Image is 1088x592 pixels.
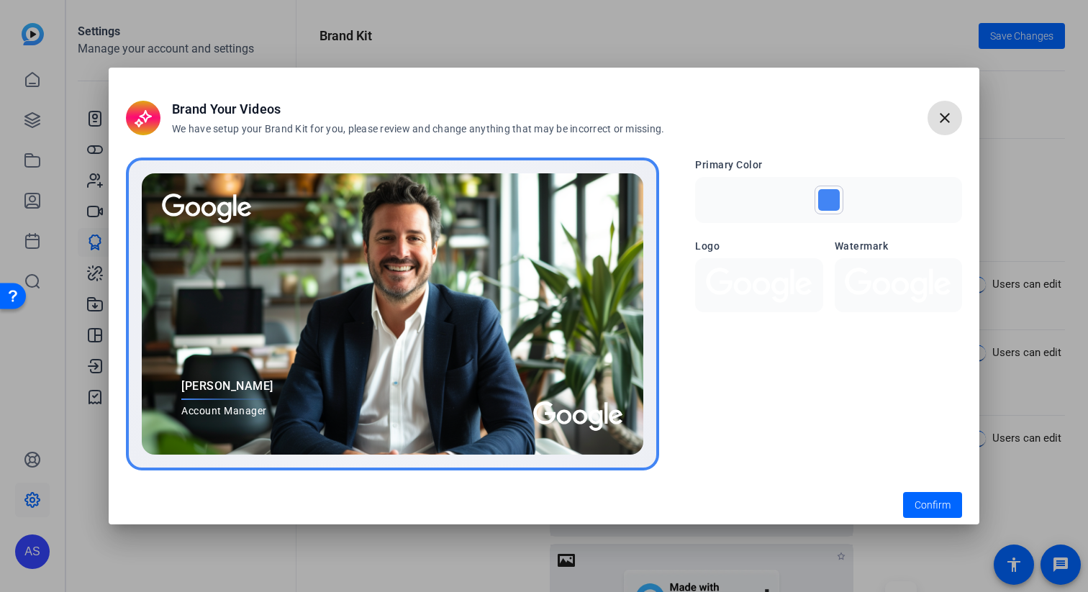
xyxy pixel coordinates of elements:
h3: Watermark [835,239,962,254]
h3: We have setup your Brand Kit for you, please review and change anything that may be incorrect or ... [172,122,664,137]
img: Logo [704,268,814,304]
span: Account Manager [181,404,273,419]
img: Watermark [843,268,953,304]
h2: Brand Your Videos [172,99,664,119]
h3: Primary Color [695,158,962,173]
span: Confirm [915,498,951,513]
img: Preview image [142,173,643,455]
h3: Logo [695,239,822,254]
span: [PERSON_NAME] [181,378,273,395]
mat-icon: close [936,109,953,127]
button: Confirm [903,492,962,518]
